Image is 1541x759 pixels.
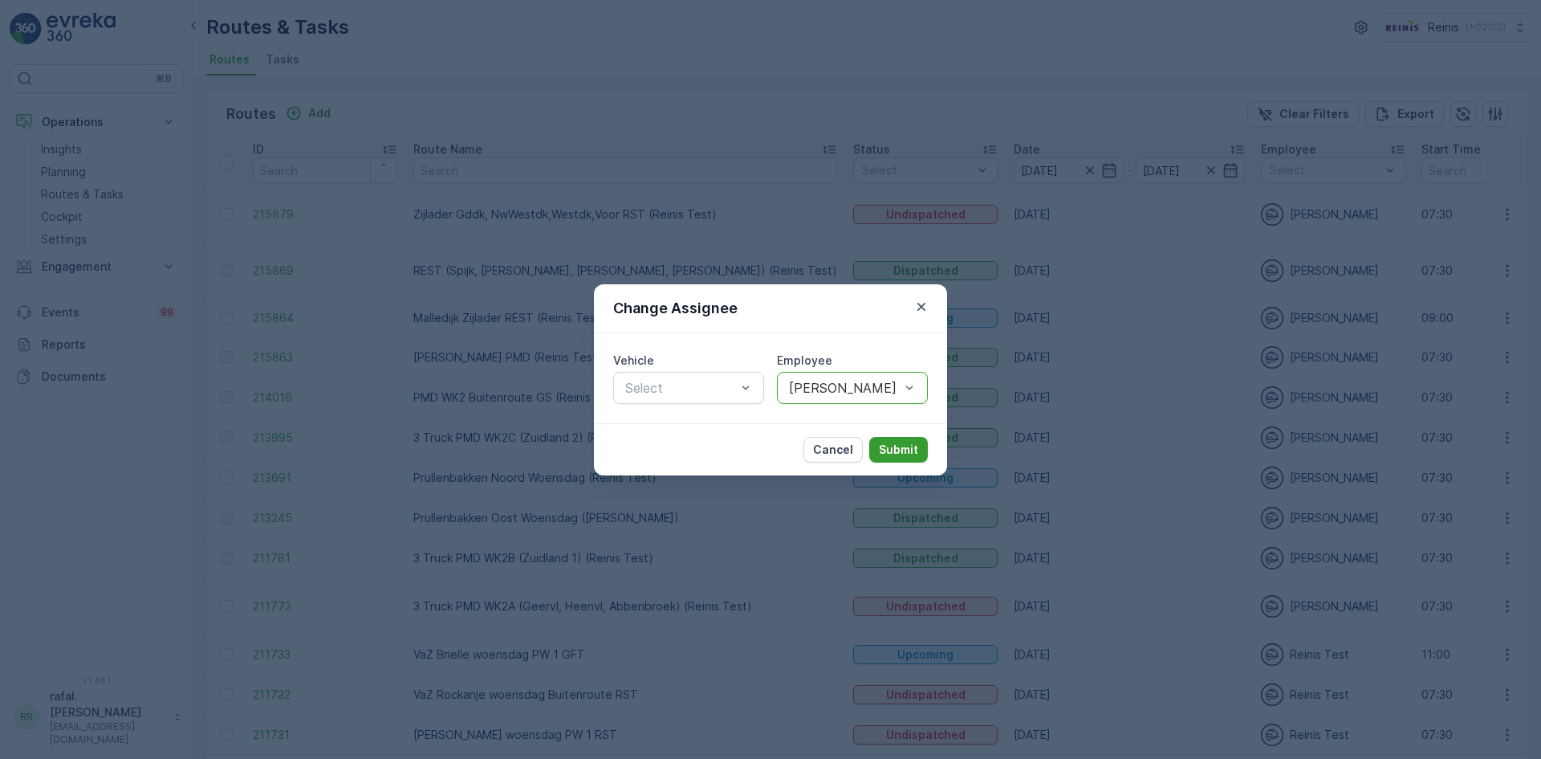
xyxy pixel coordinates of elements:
[803,437,863,463] button: Cancel
[879,442,918,458] p: Submit
[625,378,736,398] p: Select
[869,437,928,463] button: Submit
[613,353,654,367] label: Vehicle
[813,442,853,458] p: Cancel
[777,353,832,367] label: Employee
[613,297,738,320] p: Change Assignee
